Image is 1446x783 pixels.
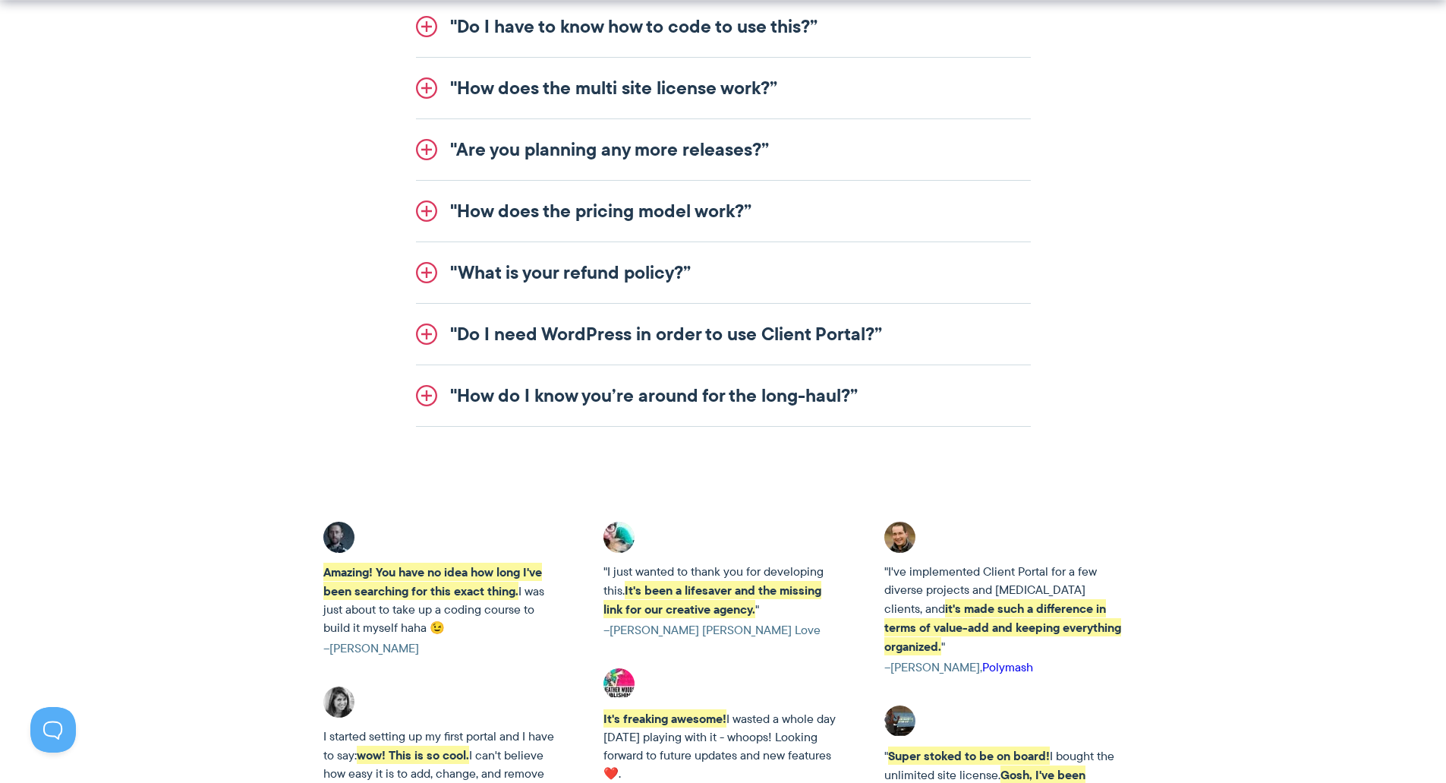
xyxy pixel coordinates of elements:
[416,242,1031,303] a: "What is your refund policy?”
[416,181,1031,242] a: "How does the pricing model work?”
[323,639,562,658] cite: –[PERSON_NAME]
[323,522,354,553] img: Client Portal testimonial - Adrian C
[982,658,1033,676] a: Polymash
[416,365,1031,426] a: "How do I know you’re around for the long-haul?”
[603,709,726,728] strong: It's freaking awesome!
[416,58,1031,118] a: "How does the multi site license work?”
[323,563,542,600] strong: Amazing! You have no idea how long I've been searching for this exact thing.
[323,563,562,637] p: I was just about to take up a coding course to build it myself haha 😉
[884,563,1123,656] p: "I've implemented Client Portal for a few diverse projects and [MEDICAL_DATA] clients, and "
[323,687,354,718] img: Client Portal testimonial
[603,668,635,699] img: Heather Woods Client Portal testimonial
[884,599,1121,655] strong: it's made such a difference in terms of value-add and keeping everything organized.
[888,747,1050,765] strong: Super stoked to be on board!
[603,563,842,619] p: "I just wanted to thank you for developing this. "
[30,707,76,753] iframe: Toggle Customer Support
[357,746,469,764] strong: wow! This is so cool.
[603,581,821,618] strong: It's been a lifesaver and the missing link for our creative agency.
[603,621,842,639] cite: –[PERSON_NAME] [PERSON_NAME] Love
[603,709,842,783] p: I wasted a whole day [DATE] playing with it - whoops! Looking forward to future updates and new f...
[884,658,1123,677] cite: –[PERSON_NAME],
[416,304,1031,365] a: "Do I need WordPress in order to use Client Portal?”
[416,119,1031,180] a: "Are you planning any more releases?”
